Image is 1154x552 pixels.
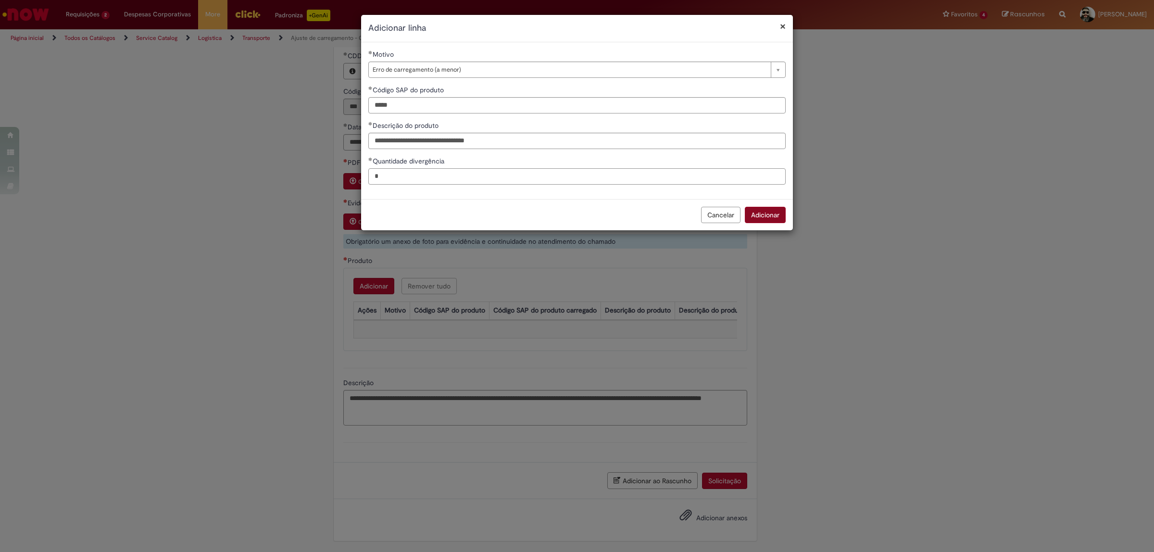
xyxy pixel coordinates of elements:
[368,22,786,35] h2: Adicionar linha
[745,207,786,223] button: Adicionar
[368,97,786,113] input: Código SAP do produto
[368,157,373,161] span: Obrigatório Preenchido
[368,86,373,90] span: Obrigatório Preenchido
[780,21,786,31] button: Fechar modal
[701,207,740,223] button: Cancelar
[373,121,440,130] span: Descrição do produto
[368,168,786,185] input: Quantidade divergência
[373,62,766,77] span: Erro de carregamento (a menor)
[373,50,396,59] span: Motivo
[373,157,446,165] span: Quantidade divergência
[373,86,446,94] span: Código SAP do produto
[368,50,373,54] span: Obrigatório Preenchido
[368,133,786,149] input: Descrição do produto
[368,122,373,125] span: Obrigatório Preenchido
